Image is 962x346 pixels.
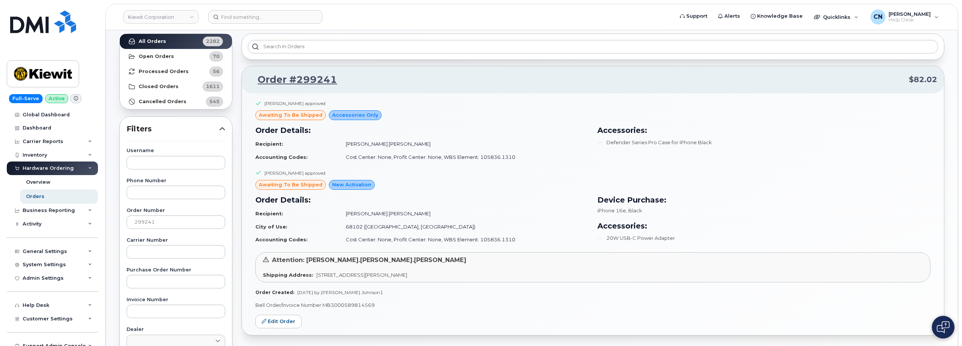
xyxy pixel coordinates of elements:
[120,79,232,94] a: Closed Orders1611
[255,125,588,136] h3: Order Details:
[120,34,232,49] a: All Orders2282
[597,220,930,232] h3: Accessories:
[248,40,938,53] input: Search in orders
[213,68,220,75] span: 56
[339,233,588,246] td: Cost Center: None, Profit Center: None, WBS Element: 105836.1310
[255,224,287,230] strong: City of Use:
[255,210,283,216] strong: Recipient:
[889,17,931,23] span: Help Desk
[272,256,466,264] span: Attention: [PERSON_NAME].[PERSON_NAME].[PERSON_NAME]
[865,9,944,24] div: Connor Nguyen
[597,194,930,206] h3: Device Purchase:
[937,321,950,333] img: Open chat
[757,12,803,20] span: Knowledge Base
[316,272,407,278] span: [STREET_ADDRESS][PERSON_NAME]
[213,53,220,60] span: 70
[255,194,588,206] h3: Order Details:
[123,10,199,24] a: Kiewit Corporation
[255,236,308,242] strong: Accounting Codes:
[909,74,937,85] span: $82.02
[139,69,189,75] strong: Processed Orders
[259,111,322,119] span: awaiting to be shipped
[597,235,930,242] li: 20W USB-C Power Adapter
[255,302,930,309] p: Bell Order/Invoice Number MB3000589814569
[206,83,220,90] span: 1611
[626,207,642,213] span: , Black
[264,100,325,107] div: [PERSON_NAME] approved
[120,94,232,109] a: Cancelled Orders545
[139,38,166,44] strong: All Orders
[127,327,225,332] label: Dealer
[120,49,232,64] a: Open Orders70
[889,11,931,17] span: [PERSON_NAME]
[127,123,219,134] span: Filters
[597,125,930,136] h3: Accessories:
[127,178,225,183] label: Phone Number
[264,170,325,176] div: [PERSON_NAME] approved
[686,12,707,20] span: Support
[339,207,588,220] td: [PERSON_NAME].[PERSON_NAME]
[263,272,313,278] strong: Shipping Address:
[339,137,588,151] td: [PERSON_NAME].[PERSON_NAME]
[127,268,225,273] label: Purchase Order Number
[724,12,740,20] span: Alerts
[127,238,225,243] label: Carrier Number
[139,84,179,90] strong: Closed Orders
[127,148,225,153] label: Username
[255,141,283,147] strong: Recipient:
[297,290,383,295] span: [DATE] by [PERSON_NAME].Johnson1
[597,207,626,213] span: iPhone 16e
[597,139,930,146] li: Defender Series Pro Case for iPhone Black
[332,111,378,119] span: Accessories Only
[809,9,864,24] div: Quicklinks
[823,14,851,20] span: Quicklinks
[127,297,225,302] label: Invoice Number
[255,315,302,329] a: Edit Order
[675,9,713,24] a: Support
[873,12,883,21] span: CN
[332,181,371,188] span: New Activation
[209,98,220,105] span: 545
[255,290,294,295] strong: Order Created:
[255,154,308,160] strong: Accounting Codes:
[713,9,745,24] a: Alerts
[127,208,225,213] label: Order Number
[208,10,322,24] input: Find something...
[339,151,588,164] td: Cost Center: None, Profit Center: None, WBS Element: 105836.1310
[745,9,808,24] a: Knowledge Base
[339,220,588,233] td: 68102 ([GEOGRAPHIC_DATA], [GEOGRAPHIC_DATA])
[259,181,322,188] span: awaiting to be shipped
[206,38,220,45] span: 2282
[139,99,186,105] strong: Cancelled Orders
[139,53,174,59] strong: Open Orders
[249,73,337,87] a: Order #299241
[120,64,232,79] a: Processed Orders56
